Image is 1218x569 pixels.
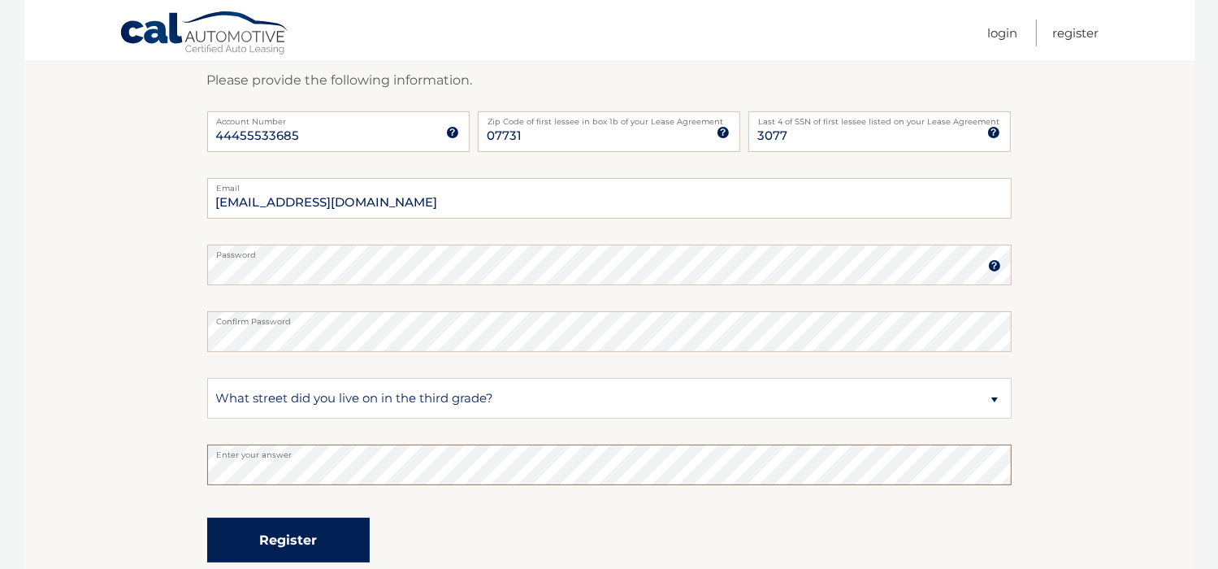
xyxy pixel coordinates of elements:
[988,20,1018,46] a: Login
[207,445,1012,458] label: Enter your answer
[207,245,1012,258] label: Password
[717,126,730,139] img: tooltip.svg
[748,111,1011,152] input: SSN or EIN (last 4 digits only)
[988,259,1001,272] img: tooltip.svg
[478,111,740,152] input: Zip Code
[748,111,1011,124] label: Last 4 of SSN of first lessee listed on your Lease Agreement
[207,178,1012,191] label: Email
[207,518,370,562] button: Register
[207,111,470,152] input: Account Number
[207,111,470,124] label: Account Number
[119,11,290,58] a: Cal Automotive
[207,311,1012,324] label: Confirm Password
[478,111,740,124] label: Zip Code of first lessee in box 1b of your Lease Agreement
[987,126,1000,139] img: tooltip.svg
[446,126,459,139] img: tooltip.svg
[207,69,1012,92] p: Please provide the following information.
[1053,20,1099,46] a: Register
[207,178,1012,219] input: Email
